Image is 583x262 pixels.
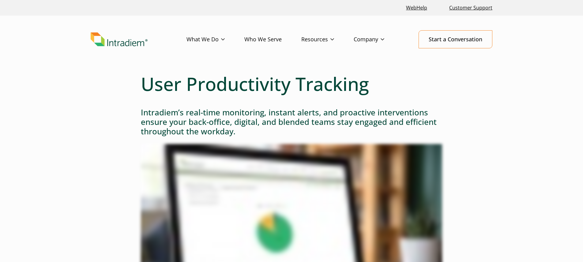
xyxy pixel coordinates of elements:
img: Intradiem [91,32,148,47]
h3: Intradiem’s real-time monitoring, instant alerts, and proactive interventions ensure your back-of... [141,108,442,137]
a: Customer Support [447,1,495,14]
a: Company [354,31,404,48]
a: What We Do [186,31,244,48]
a: Start a Conversation [419,30,492,48]
a: Link opens in a new window [404,1,430,14]
h1: User Productivity Tracking [141,73,442,95]
a: Resources [301,31,354,48]
a: Link to homepage of Intradiem [91,32,186,47]
a: Who We Serve [244,31,301,48]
